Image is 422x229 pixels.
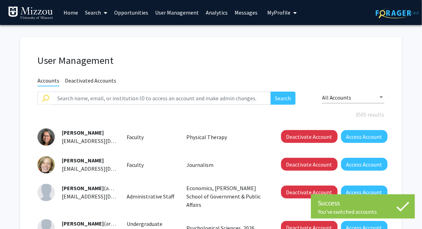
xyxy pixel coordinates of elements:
span: [EMAIL_ADDRESS][DOMAIN_NAME] [62,165,146,172]
span: Deactivated Accounts [65,77,116,86]
img: Profile Picture [37,156,55,173]
div: Faculty [122,161,182,169]
button: Search [271,92,296,105]
p: Physical Therapy [186,133,265,141]
h1: User Management [37,54,385,67]
a: User Management [152,0,202,25]
div: 3505 results [32,110,390,119]
a: Home [60,0,82,25]
button: Deactivate Account [281,158,338,171]
a: Opportunities [111,0,152,25]
button: Deactivate Account [281,130,338,143]
span: [PERSON_NAME] [62,129,104,136]
span: (araxht) [62,220,123,227]
img: Profile Picture [37,128,55,146]
input: Search name, email, or institution ID to access an account and make admin changes. [53,92,271,105]
button: Access Account [341,186,388,198]
span: Accounts [37,77,59,86]
img: Profile Picture [37,184,55,201]
span: My Profile [267,9,290,16]
iframe: Chat [5,198,29,224]
span: [PERSON_NAME] [62,157,104,164]
div: You've switched accounts [318,208,408,215]
div: Faculty [122,133,182,141]
div: Administrative Staff [122,192,182,201]
button: Access Account [341,158,388,171]
span: All Accounts [322,94,352,101]
img: University of Missouri Logo [8,6,53,20]
span: [EMAIL_ADDRESS][DOMAIN_NAME][US_STATE] [62,137,175,144]
a: Analytics [202,0,231,25]
img: ForagerOne Logo [376,8,419,18]
p: Economics, [PERSON_NAME] School of Government & Public Affairs [186,184,265,209]
p: Journalism [186,161,265,169]
button: Access Account [341,130,388,143]
div: Success [318,198,408,208]
span: [PERSON_NAME] [62,185,104,192]
span: [EMAIL_ADDRESS][DOMAIN_NAME] [62,193,146,200]
button: Deactivate Account [281,186,338,198]
span: (abbottkm) [62,185,132,192]
span: [PERSON_NAME] [62,220,104,227]
a: Search [82,0,111,25]
a: Messages [231,0,261,25]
